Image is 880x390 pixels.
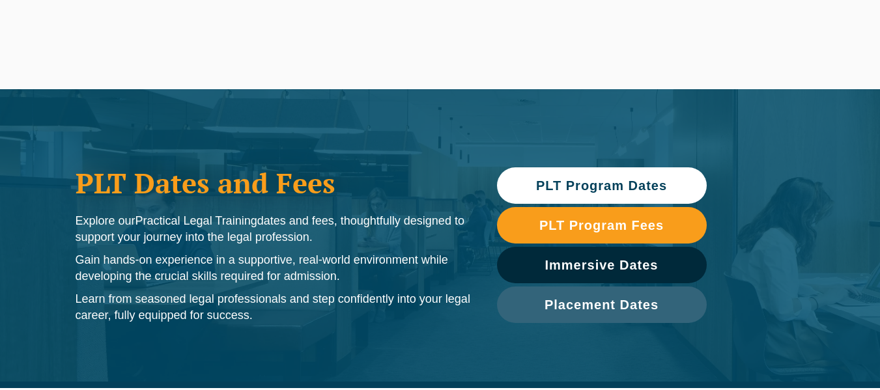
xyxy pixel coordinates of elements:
a: PLT Program Fees [497,207,707,244]
span: Immersive Dates [545,258,659,272]
span: Placement Dates [545,298,659,311]
p: Explore our dates and fees, thoughtfully designed to support your journey into the legal profession. [76,213,471,245]
p: Learn from seasoned legal professionals and step confidently into your legal career, fully equipp... [76,291,471,324]
a: PLT Program Dates [497,167,707,204]
p: Gain hands-on experience in a supportive, real-world environment while developing the crucial ski... [76,252,471,285]
span: Practical Legal Training [135,214,257,227]
a: Placement Dates [497,286,707,323]
span: PLT Program Dates [536,179,667,192]
a: Immersive Dates [497,247,707,283]
h1: PLT Dates and Fees [76,167,471,199]
span: PLT Program Fees [539,219,664,232]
